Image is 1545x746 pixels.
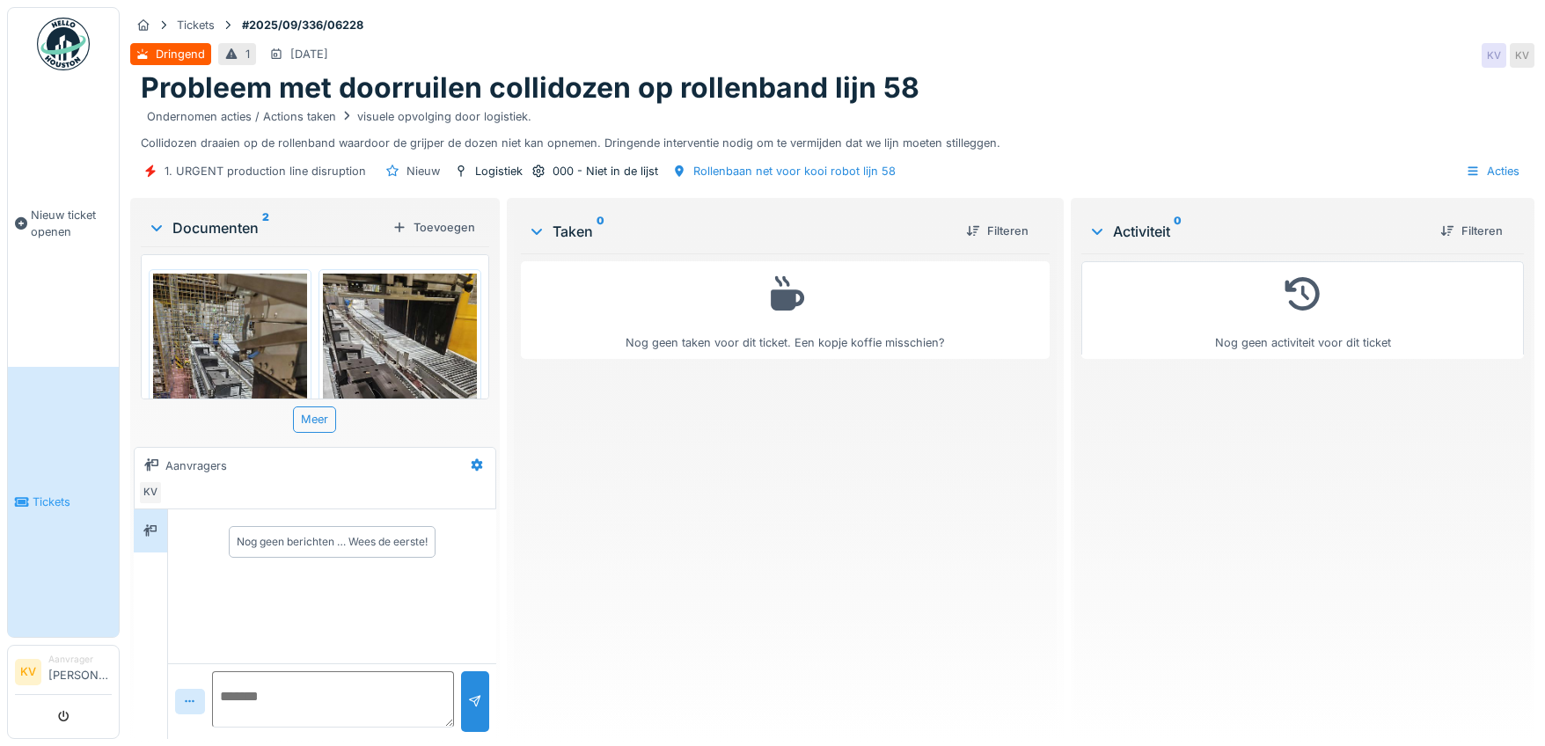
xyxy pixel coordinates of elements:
[323,274,477,479] img: 9wzvc6jqhoujv7qrxsd25t3zlm5u
[141,71,919,105] h1: Probleem met doorruilen collidozen op rollenband lijn 58
[15,659,41,685] li: KV
[262,217,269,238] sup: 2
[33,494,112,510] span: Tickets
[141,106,1524,151] div: Collidozen draaien op de rollenband waardoor de grijper de dozen niet kan opnemen. Dringende inte...
[237,534,428,550] div: Nog geen berichten … Wees de eerste!
[177,17,215,33] div: Tickets
[1093,269,1512,351] div: Nog geen activiteit voor dit ticket
[1482,43,1506,68] div: KV
[959,219,1036,243] div: Filteren
[48,653,112,691] li: [PERSON_NAME]
[385,216,482,239] div: Toevoegen
[1088,221,1426,242] div: Activiteit
[553,163,658,179] div: 000 - Niet in de lijst
[693,163,896,179] div: Rollenbaan net voor kooi robot lijn 58
[532,269,1039,351] div: Nog geen taken voor dit ticket. Een kopje koffie misschien?
[290,46,328,62] div: [DATE]
[1458,158,1527,184] div: Acties
[406,163,440,179] div: Nieuw
[8,80,119,367] a: Nieuw ticket openen
[156,46,205,62] div: Dringend
[235,17,370,33] strong: #2025/09/336/06228
[37,18,90,70] img: Badge_color-CXgf-gQk.svg
[597,221,604,242] sup: 0
[293,406,336,432] div: Meer
[1174,221,1182,242] sup: 0
[165,457,227,474] div: Aanvragers
[147,108,531,125] div: Ondernomen acties / Actions taken visuele opvolging door logistiek.
[138,480,163,505] div: KV
[15,653,112,695] a: KV Aanvrager[PERSON_NAME]
[148,217,385,238] div: Documenten
[245,46,250,62] div: 1
[31,207,112,240] span: Nieuw ticket openen
[48,653,112,666] div: Aanvrager
[475,163,523,179] div: Logistiek
[1510,43,1534,68] div: KV
[153,274,307,479] img: il67jbw0u6it67r8qnqwxkf7jqnz
[528,221,953,242] div: Taken
[1433,219,1510,243] div: Filteren
[8,367,119,637] a: Tickets
[165,163,366,179] div: 1. URGENT production line disruption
